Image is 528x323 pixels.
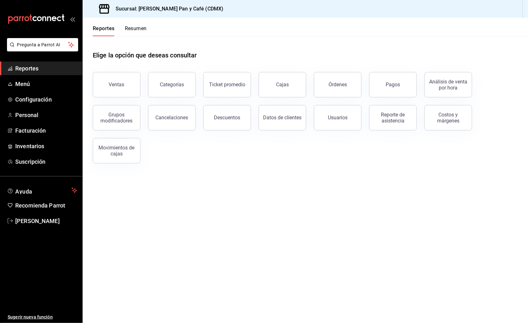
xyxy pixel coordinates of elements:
[15,64,77,73] span: Reportes
[93,72,140,97] button: Ventas
[70,16,75,22] button: open_drawer_menu
[93,138,140,163] button: Movimientos de cajas
[263,115,302,121] div: Datos de clientes
[15,142,77,150] span: Inventarios
[209,82,245,88] div: Ticket promedio
[17,42,68,48] span: Pregunta a Parrot AI
[369,105,417,130] button: Reporte de asistencia
[15,95,77,104] span: Configuración
[15,80,77,88] span: Menú
[214,115,240,121] div: Descuentos
[111,5,223,13] h3: Sucursal: [PERSON_NAME] Pan y Café (CDMX)
[15,217,77,225] span: [PERSON_NAME]
[314,72,362,97] button: Órdenes
[93,25,115,36] button: Reportes
[386,82,400,88] div: Pagos
[93,50,197,60] h1: Elige la opción que deseas consultar
[429,79,468,91] div: Análisis de venta por hora
[259,105,306,130] button: Datos de clientes
[4,46,78,53] a: Pregunta a Parrot AI
[429,112,468,124] div: Costos y márgenes
[15,111,77,119] span: Personal
[156,115,188,121] div: Cancelaciones
[369,72,417,97] button: Pagos
[97,112,136,124] div: Grupos modificadores
[15,126,77,135] span: Facturación
[203,105,251,130] button: Descuentos
[109,82,125,88] div: Ventas
[148,105,196,130] button: Cancelaciones
[424,105,472,130] button: Costos y márgenes
[8,314,77,320] span: Sugerir nueva función
[160,82,184,88] div: Categorías
[97,145,136,157] div: Movimientos de cajas
[7,38,78,51] button: Pregunta a Parrot AI
[93,25,147,36] div: navigation tabs
[15,157,77,166] span: Suscripción
[148,72,196,97] button: Categorías
[15,187,69,194] span: Ayuda
[424,72,472,97] button: Análisis de venta por hora
[328,82,347,88] div: Órdenes
[125,25,147,36] button: Resumen
[314,105,362,130] button: Usuarios
[93,105,140,130] button: Grupos modificadores
[15,201,77,210] span: Recomienda Parrot
[328,115,348,121] div: Usuarios
[276,82,289,88] div: Cajas
[203,72,251,97] button: Ticket promedio
[259,72,306,97] button: Cajas
[373,112,413,124] div: Reporte de asistencia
